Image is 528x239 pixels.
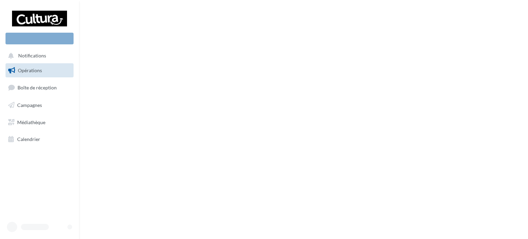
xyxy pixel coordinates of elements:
span: Campagnes [17,102,42,108]
div: Nouvelle campagne [5,33,74,44]
a: Médiathèque [4,115,75,130]
a: Opérations [4,63,75,78]
span: Opérations [18,67,42,73]
a: Campagnes [4,98,75,112]
span: Calendrier [17,136,40,142]
span: Médiathèque [17,119,45,125]
a: Boîte de réception [4,80,75,95]
span: Boîte de réception [18,85,57,90]
span: Notifications [18,53,46,59]
a: Calendrier [4,132,75,146]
